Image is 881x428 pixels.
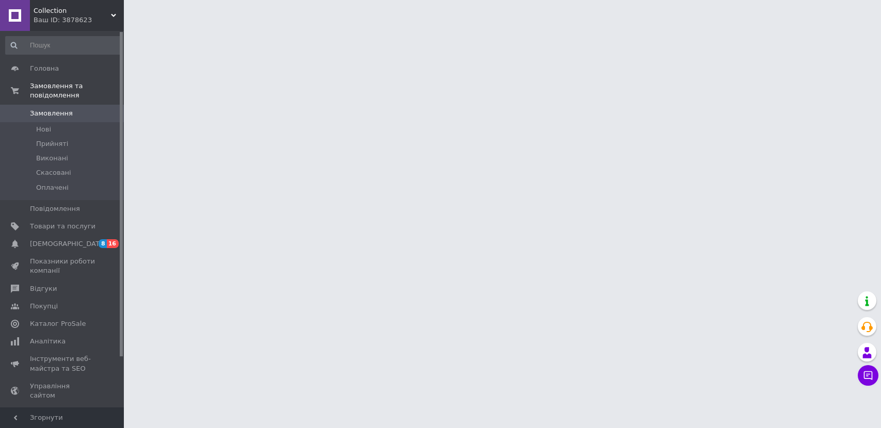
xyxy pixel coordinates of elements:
span: Прийняті [36,139,68,149]
span: Товари та послуги [30,222,95,231]
span: Відгуки [30,284,57,293]
span: Управління сайтом [30,382,95,400]
span: Каталог ProSale [30,319,86,328]
span: Головна [30,64,59,73]
span: Замовлення та повідомлення [30,81,124,100]
span: Collection [34,6,111,15]
span: 16 [107,239,119,248]
span: Скасовані [36,168,71,177]
span: Повідомлення [30,204,80,213]
span: Виконані [36,154,68,163]
span: Інструменти веб-майстра та SEO [30,354,95,373]
span: Оплачені [36,183,69,192]
span: [DEMOGRAPHIC_DATA] [30,239,106,249]
button: Чат з покупцем [858,365,878,386]
span: Показники роботи компанії [30,257,95,275]
span: Покупці [30,302,58,311]
input: Пошук [5,36,121,55]
div: Ваш ID: 3878623 [34,15,124,25]
span: 8 [99,239,107,248]
span: Замовлення [30,109,73,118]
span: Нові [36,125,51,134]
span: Аналітика [30,337,66,346]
